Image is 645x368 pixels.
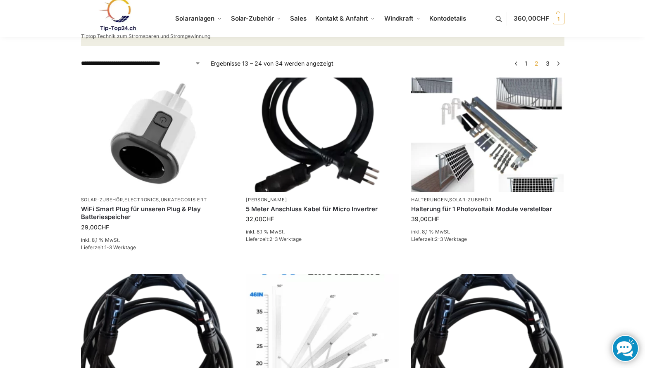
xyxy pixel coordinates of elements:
select: Shop-Reihenfolge [81,59,201,68]
p: Ergebnisse 13 – 24 von 34 werden angezeigt [211,59,333,68]
a: → [555,59,561,68]
a: Electronics [124,197,159,203]
img: WiFi Smart Plug für unseren Plug & Play Batteriespeicher [81,78,234,192]
a: Unkategorisiert [161,197,207,203]
span: 1 [553,13,564,24]
img: Halterung für 1 Photovoltaik Module verstellbar [411,78,564,192]
a: Solar-Zubehör [81,197,123,203]
a: Seite 1 [523,60,529,67]
bdi: 29,00 [81,224,109,231]
bdi: 39,00 [411,215,439,222]
span: 2-3 Werktage [269,236,302,242]
span: Kontodetails [429,14,466,22]
a: WiFi Smart Plug für unseren Plug & Play Batteriespeicher [81,205,234,221]
span: Kontakt & Anfahrt [315,14,368,22]
a: Halterungen [411,197,448,203]
span: CHF [428,215,439,222]
span: Lieferzeit: [246,236,302,242]
bdi: 32,00 [246,215,274,222]
span: Solar-Zubehör [231,14,274,22]
a: Halterung für 1 Photovoltaik Module verstellbar [411,205,564,213]
span: Windkraft [384,14,413,22]
span: 1-3 Werktage [105,244,136,250]
span: 2-3 Werktage [435,236,467,242]
p: Tiptop Technik zum Stromsparen und Stromgewinnung [81,34,210,39]
a: Solar-Zubehör [449,197,491,203]
a: Seite 3 [544,60,552,67]
span: CHF [536,14,549,22]
span: 360,00 [514,14,549,22]
span: Lieferzeit: [81,244,136,250]
span: Sales [290,14,307,22]
a: ← [513,59,519,68]
p: inkl. 8,1 % MwSt. [81,236,234,244]
p: inkl. 8,1 % MwSt. [411,228,564,236]
p: , , [81,197,234,203]
a: [PERSON_NAME] [246,197,287,203]
span: Seite 2 [533,60,540,67]
p: inkl. 8,1 % MwSt. [246,228,399,236]
p: , [411,197,564,203]
span: Lieferzeit: [411,236,467,242]
a: 360,00CHF 1 [514,6,564,31]
span: CHF [262,215,274,222]
span: CHF [98,224,109,231]
a: 5 Meter Anschluss Kabel für Micro Invertrer [246,205,399,213]
img: Anschlusskabel-3meter [246,78,399,192]
nav: Produkt-Seitennummerierung [510,59,564,68]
